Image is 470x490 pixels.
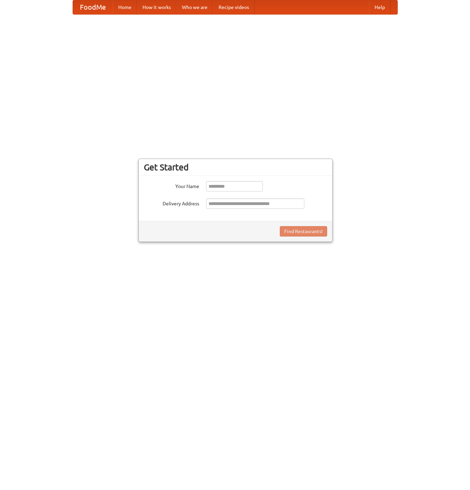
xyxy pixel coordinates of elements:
a: Recipe videos [213,0,255,14]
a: Who we are [176,0,213,14]
label: Delivery Address [144,198,199,207]
button: Find Restaurants! [280,226,327,237]
a: How it works [137,0,176,14]
a: Home [113,0,137,14]
a: Help [369,0,390,14]
label: Your Name [144,181,199,190]
a: FoodMe [73,0,113,14]
h3: Get Started [144,162,327,172]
